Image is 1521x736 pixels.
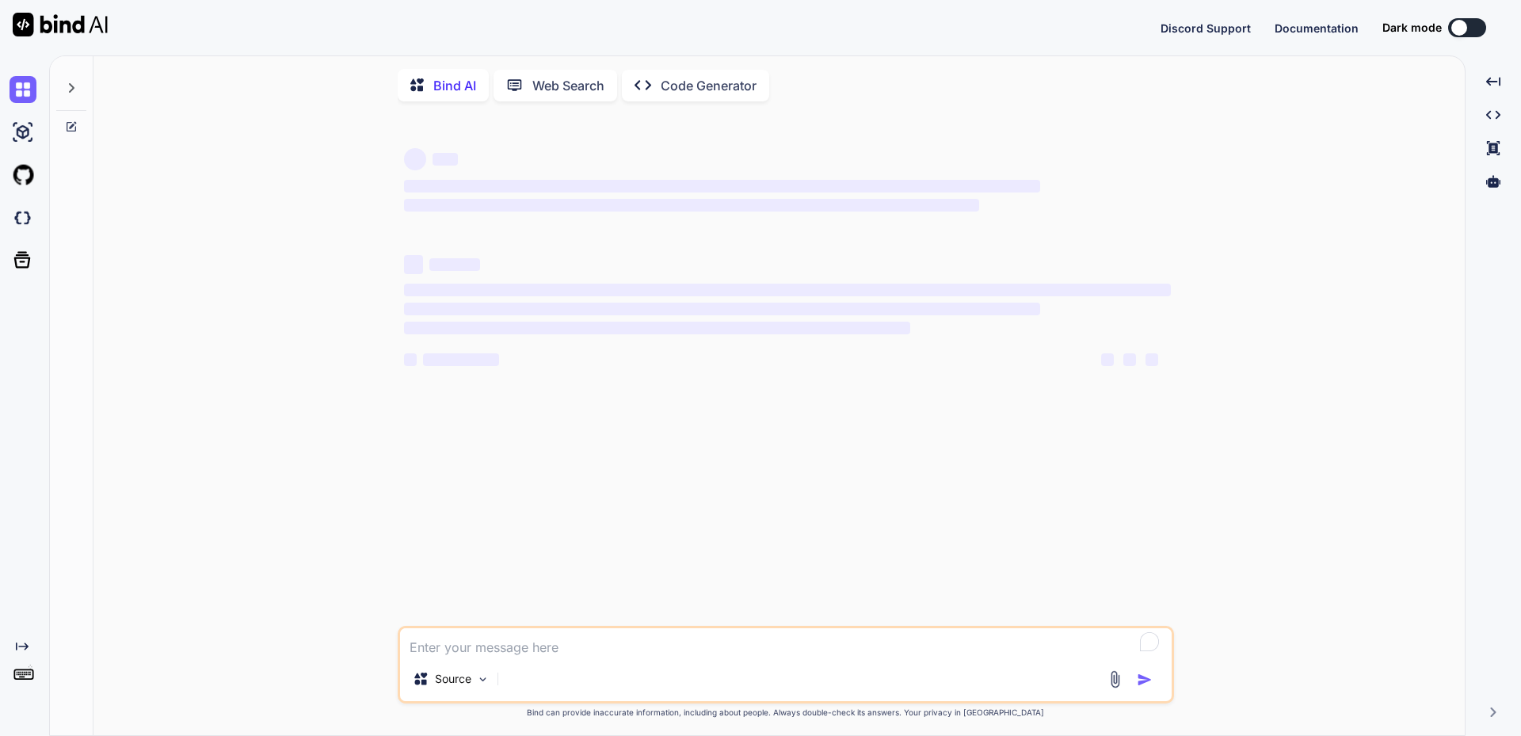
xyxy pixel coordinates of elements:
img: Bind AI [13,13,108,36]
span: ‌ [1123,353,1136,366]
span: Dark mode [1382,20,1442,36]
span: ‌ [404,284,1171,296]
span: ‌ [1146,353,1158,366]
span: Documentation [1275,21,1359,35]
button: Discord Support [1161,20,1251,36]
p: Source [435,671,471,687]
span: ‌ [404,255,423,274]
span: ‌ [404,322,910,334]
span: ‌ [404,353,417,366]
button: Documentation [1275,20,1359,36]
span: ‌ [404,180,1040,193]
img: icon [1137,672,1153,688]
span: ‌ [433,153,458,166]
textarea: To enrich screen reader interactions, please activate Accessibility in Grammarly extension settings [400,628,1172,657]
span: ‌ [429,258,480,271]
img: ai-studio [10,119,36,146]
p: Bind can provide inaccurate information, including about people. Always double-check its answers.... [398,707,1174,719]
p: Bind AI [433,76,476,95]
img: chat [10,76,36,103]
img: attachment [1106,670,1124,688]
p: Code Generator [661,76,757,95]
span: ‌ [404,148,426,170]
img: githubLight [10,162,36,189]
img: darkCloudIdeIcon [10,204,36,231]
span: ‌ [423,353,499,366]
span: Discord Support [1161,21,1251,35]
span: ‌ [404,303,1040,315]
span: ‌ [1101,353,1114,366]
span: ‌ [404,199,979,212]
img: Pick Models [476,673,490,686]
p: Web Search [532,76,604,95]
